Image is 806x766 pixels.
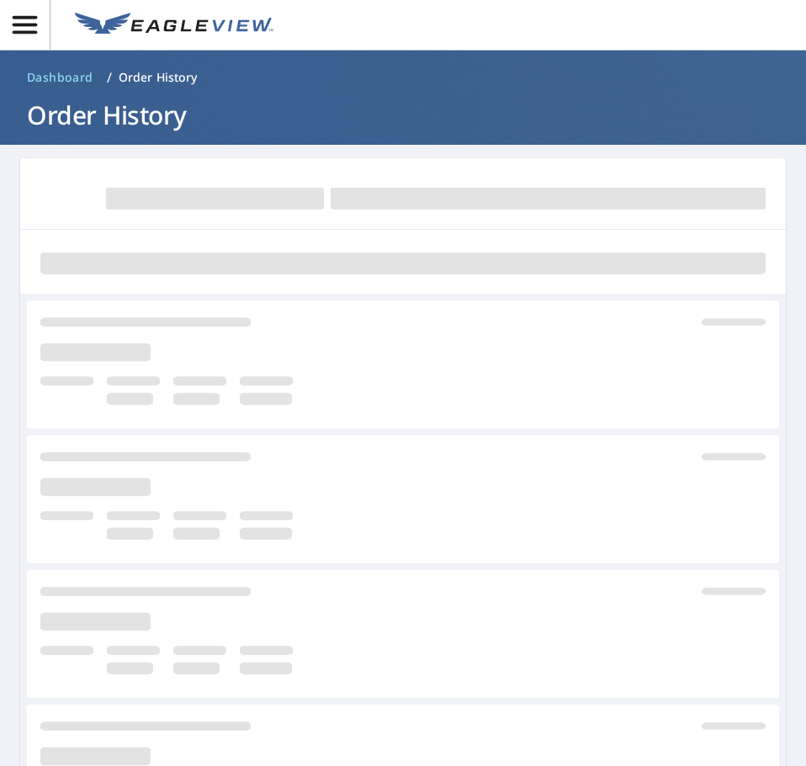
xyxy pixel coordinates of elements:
[27,69,93,86] span: Dashboard
[20,64,100,91] a: Dashboard
[107,67,112,88] li: /
[75,13,273,38] img: EV Logo
[65,3,284,48] a: EV Logo
[20,98,786,132] h1: Order History
[20,64,786,91] nav: breadcrumb
[119,69,198,86] p: Order History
